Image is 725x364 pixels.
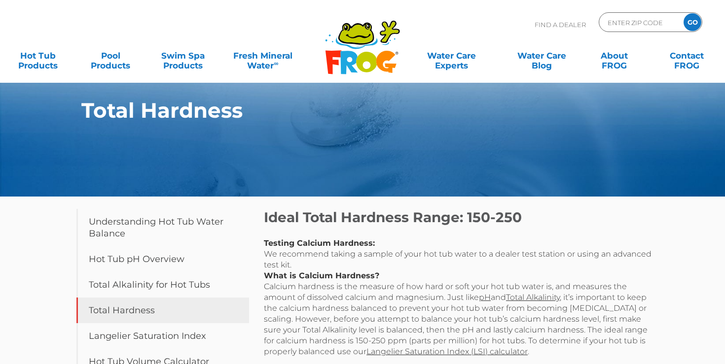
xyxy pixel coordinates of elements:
a: PoolProducts [82,46,139,66]
input: GO [684,13,701,31]
a: Total Alkalinity for Hot Tubs [76,272,249,298]
a: Understanding Hot Tub Water Balance [76,209,249,246]
sup: ∞ [274,60,278,67]
strong: Testing Calcium Hardness: [264,238,375,248]
p: Find A Dealer [535,12,586,37]
h1: Total Hardness [81,99,599,122]
a: Swim SpaProducts [155,46,211,66]
a: ContactFROG [659,46,715,66]
a: Hot TubProducts [10,46,66,66]
h2: Ideal Total Hardness Range: 150-250 [264,209,658,226]
a: AboutFROG [586,46,642,66]
p: We recommend taking a sample of your hot tub water to a dealer test station or using an advanced ... [264,238,658,357]
a: pH [479,293,491,302]
a: Total Alkalinity [506,293,560,302]
a: Water CareExperts [406,46,498,66]
a: Langelier Saturation Index (LSI) calculator [366,347,528,356]
input: Zip Code Form [607,15,673,30]
a: Total Hardness [76,298,249,323]
a: Water CareBlog [513,46,570,66]
a: Fresh MineralWater∞ [227,46,298,66]
a: Langelier Saturation Index [76,323,249,349]
a: Hot Tub pH Overview [76,246,249,272]
strong: What is Calcium Hardness? [264,271,379,280]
